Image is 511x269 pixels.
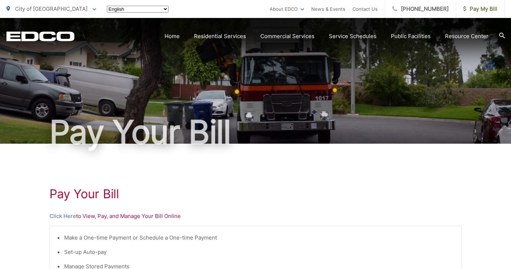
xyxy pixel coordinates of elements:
[64,233,454,242] li: Make a One-time Payment or Schedule a One-time Payment
[353,5,378,13] a: Contact Us
[270,5,304,13] a: About EDCO
[165,32,180,41] a: Home
[260,32,314,41] a: Commercial Services
[391,32,431,41] a: Public Facilities
[6,31,75,41] a: EDCD logo. Return to the homepage.
[311,5,345,13] a: News & Events
[49,187,462,201] h1: Pay Your Bill
[49,212,76,221] a: Click Here
[15,5,87,12] span: City of [GEOGRAPHIC_DATA]
[445,32,488,41] a: Resource Center
[463,5,497,13] span: Pay My Bill
[107,6,169,13] select: Select a language
[194,32,246,41] a: Residential Services
[329,32,377,41] a: Service Schedules
[64,248,454,256] li: Set-up Auto-pay
[49,212,462,221] p: to View, Pay, and Manage Your Bill Online
[6,114,505,150] h1: Pay Your Bill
